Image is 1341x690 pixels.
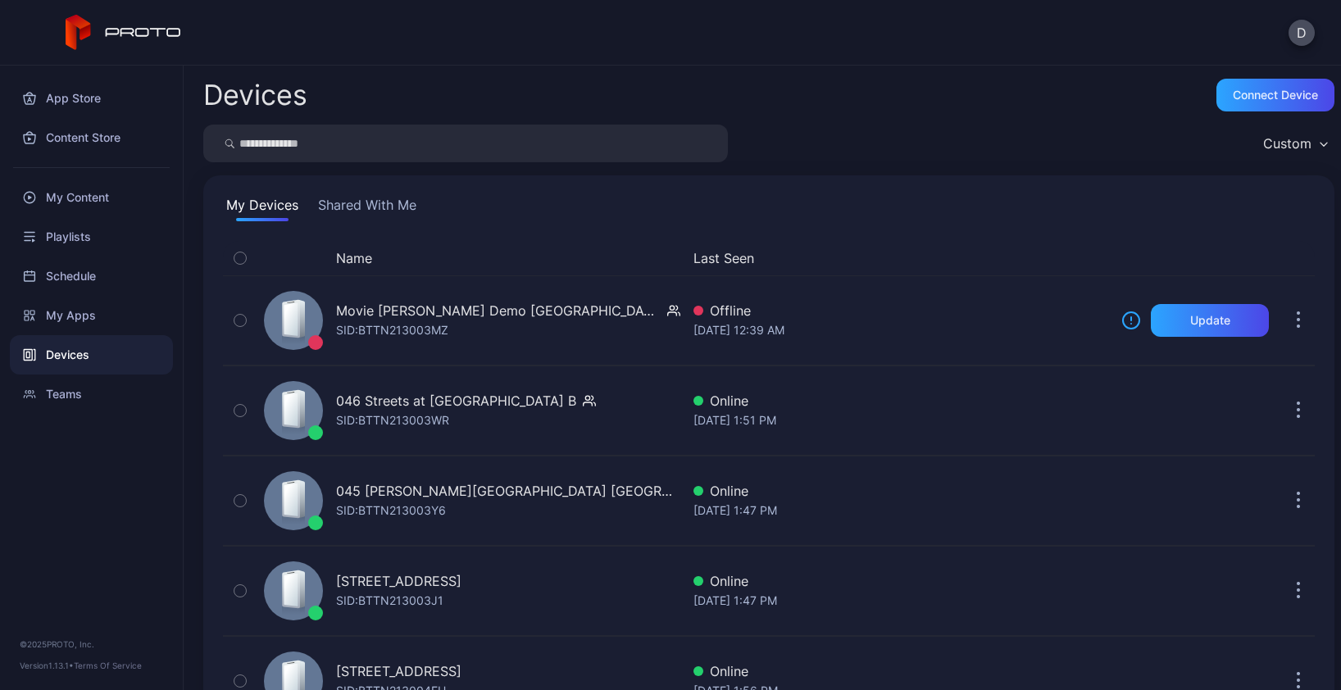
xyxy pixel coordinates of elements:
[203,80,307,110] h2: Devices
[20,660,74,670] span: Version 1.13.1 •
[10,79,173,118] a: App Store
[10,178,173,217] a: My Content
[74,660,142,670] a: Terms Of Service
[693,248,1102,268] button: Last Seen
[10,375,173,414] a: Teams
[10,217,173,256] a: Playlists
[693,661,1108,681] div: Online
[336,591,443,611] div: SID: BTTN213003J1
[693,591,1108,611] div: [DATE] 1:47 PM
[336,391,576,411] div: 046 Streets at [GEOGRAPHIC_DATA] B
[1289,20,1315,46] button: D
[1263,135,1311,152] div: Custom
[693,320,1108,340] div: [DATE] 12:39 AM
[10,118,173,157] a: Content Store
[10,256,173,296] a: Schedule
[336,481,680,501] div: 045 [PERSON_NAME][GEOGRAPHIC_DATA] [GEOGRAPHIC_DATA]
[336,571,461,591] div: [STREET_ADDRESS]
[336,248,372,268] button: Name
[1216,79,1334,111] button: Connect device
[1115,248,1262,268] div: Update Device
[693,501,1108,520] div: [DATE] 1:47 PM
[10,296,173,335] a: My Apps
[315,195,420,221] button: Shared With Me
[10,335,173,375] a: Devices
[1190,314,1230,327] div: Update
[693,481,1108,501] div: Online
[336,411,449,430] div: SID: BTTN213003WR
[336,501,446,520] div: SID: BTTN213003Y6
[223,195,302,221] button: My Devices
[336,320,448,340] div: SID: BTTN213003MZ
[1151,304,1269,337] button: Update
[336,661,461,681] div: [STREET_ADDRESS]
[693,301,1108,320] div: Offline
[693,391,1108,411] div: Online
[693,411,1108,430] div: [DATE] 1:51 PM
[20,638,163,651] div: © 2025 PROTO, Inc.
[1233,89,1318,102] div: Connect device
[336,301,661,320] div: Movie [PERSON_NAME] Demo [GEOGRAPHIC_DATA]
[1255,125,1334,162] button: Custom
[1282,248,1315,268] div: Options
[693,571,1108,591] div: Online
